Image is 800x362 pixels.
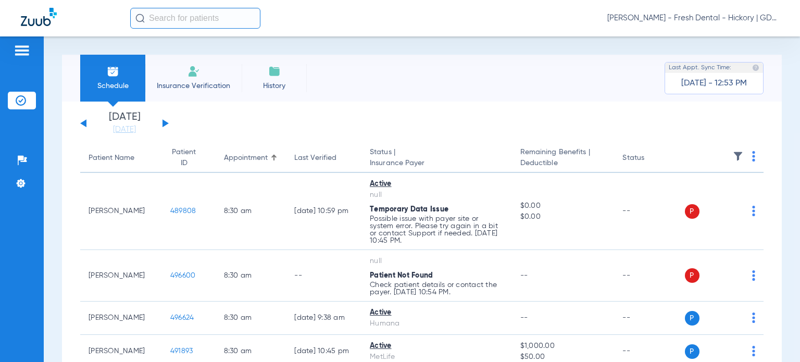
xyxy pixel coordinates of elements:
[520,158,606,169] span: Deductible
[733,151,743,161] img: filter.svg
[681,78,747,89] span: [DATE] - 12:53 PM
[170,147,207,169] div: Patient ID
[224,153,278,164] div: Appointment
[370,256,504,267] div: null
[130,8,260,29] input: Search for patients
[520,341,606,352] span: $1,000.00
[21,8,57,26] img: Zuub Logo
[80,173,162,250] td: [PERSON_NAME]
[752,64,759,71] img: last sync help info
[93,112,156,135] li: [DATE]
[187,65,200,78] img: Manual Insurance Verification
[216,250,286,302] td: 8:30 AM
[370,341,504,352] div: Active
[370,318,504,329] div: Humana
[752,270,755,281] img: group-dot-blue.svg
[14,44,30,57] img: hamburger-icon
[370,272,433,279] span: Patient Not Found
[88,81,137,91] span: Schedule
[170,147,198,169] div: Patient ID
[614,250,684,302] td: --
[216,302,286,335] td: 8:30 AM
[370,215,504,244] p: Possible issue with payer site or system error. Please try again in a bit or contact Support if n...
[170,272,196,279] span: 496600
[752,151,755,161] img: group-dot-blue.svg
[748,312,800,362] iframe: Chat Widget
[268,65,281,78] img: History
[294,153,336,164] div: Last Verified
[286,173,361,250] td: [DATE] 10:59 PM
[170,314,194,321] span: 496624
[294,153,353,164] div: Last Verified
[614,302,684,335] td: --
[520,272,528,279] span: --
[685,204,699,219] span: P
[249,81,299,91] span: History
[370,179,504,190] div: Active
[607,13,779,23] span: [PERSON_NAME] - Fresh Dental - Hickory | GDP
[370,307,504,318] div: Active
[286,250,361,302] td: --
[370,281,504,296] p: Check patient details or contact the payer. [DATE] 10:54 PM.
[170,207,196,215] span: 489808
[107,65,119,78] img: Schedule
[752,206,755,216] img: group-dot-blue.svg
[685,344,699,359] span: P
[370,206,448,213] span: Temporary Data Issue
[370,158,504,169] span: Insurance Payer
[685,311,699,326] span: P
[512,144,615,173] th: Remaining Benefits |
[669,63,731,73] span: Last Appt. Sync Time:
[520,201,606,211] span: $0.00
[89,153,134,164] div: Patient Name
[685,268,699,283] span: P
[614,173,684,250] td: --
[216,173,286,250] td: 8:30 AM
[135,14,145,23] img: Search Icon
[170,347,193,355] span: 491893
[520,211,606,222] span: $0.00
[520,314,528,321] span: --
[89,153,154,164] div: Patient Name
[153,81,234,91] span: Insurance Verification
[224,153,268,164] div: Appointment
[93,124,156,135] a: [DATE]
[80,250,162,302] td: [PERSON_NAME]
[80,302,162,335] td: [PERSON_NAME]
[286,302,361,335] td: [DATE] 9:38 AM
[370,190,504,201] div: null
[614,144,684,173] th: Status
[361,144,512,173] th: Status |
